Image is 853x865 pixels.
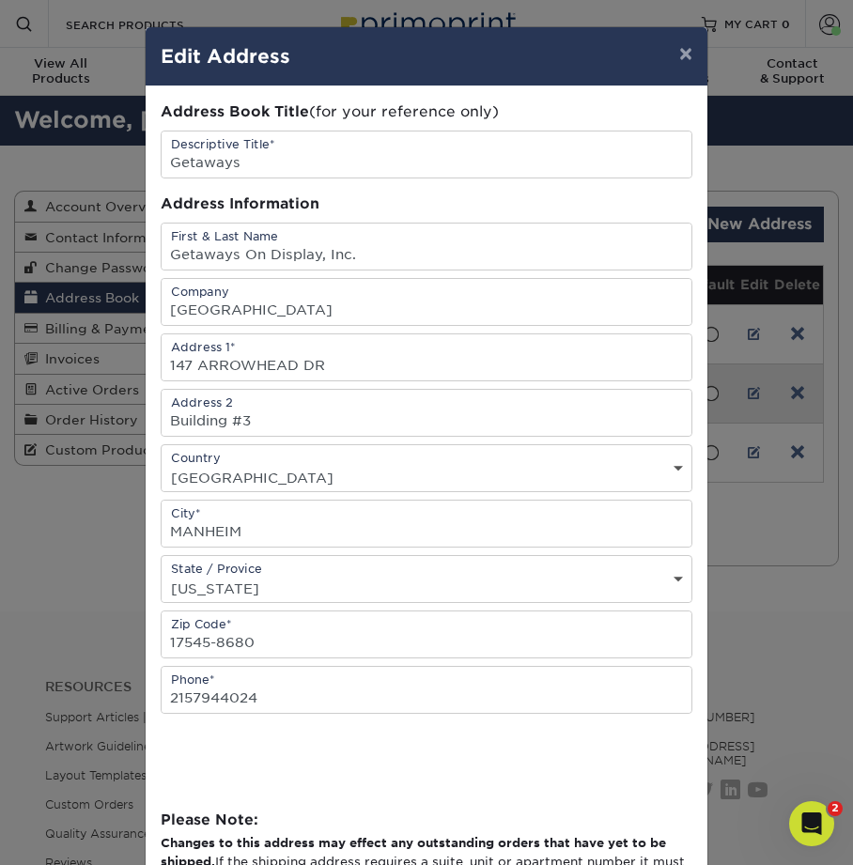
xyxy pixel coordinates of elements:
button: × [664,27,707,80]
strong: Please Note: [161,811,258,828]
span: 2 [828,801,843,816]
div: (for your reference only) [161,101,692,123]
iframe: Intercom live chat [789,801,834,846]
h4: Edit Address [161,42,692,70]
div: Address Information [161,193,692,215]
span: Address Book Title [161,102,309,120]
iframe: reCAPTCHA [161,714,446,787]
